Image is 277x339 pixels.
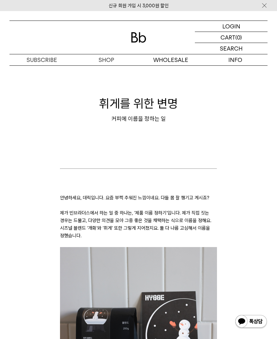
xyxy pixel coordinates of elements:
[60,194,217,202] p: 안녕하세요, 데릭입니다. 요즘 부쩍 추워진 느낌이네요. 다들 몸 잘 챙기고 계시죠?
[9,115,268,123] div: 커피에 이름을 정하는 일
[109,3,169,9] a: 신규 회원 가입 시 3,000원 할인
[203,54,268,65] p: INFO
[139,54,203,65] p: WHOLESALE
[9,95,268,112] h1: 휘게를 위한 변명
[220,32,235,43] p: CART
[195,32,268,43] a: CART (0)
[222,21,240,32] p: LOGIN
[235,314,268,330] img: 카카오톡 채널 1:1 채팅 버튼
[235,32,242,43] p: (0)
[60,209,217,239] p: 제가 빈브라더스에서 하는 일 중 하나는, ‘제품 이름 정하기’입니다. 제가 직접 짓는 경우는 드물고, 다양한 의견을 모아 그중 좋은 것을 채택하는 식으로 이름을 정해요. 시즈...
[74,54,138,65] a: SHOP
[195,21,268,32] a: LOGIN
[220,43,243,54] p: SEARCH
[131,32,146,43] img: 로고
[9,54,74,65] a: SUBSCRIBE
